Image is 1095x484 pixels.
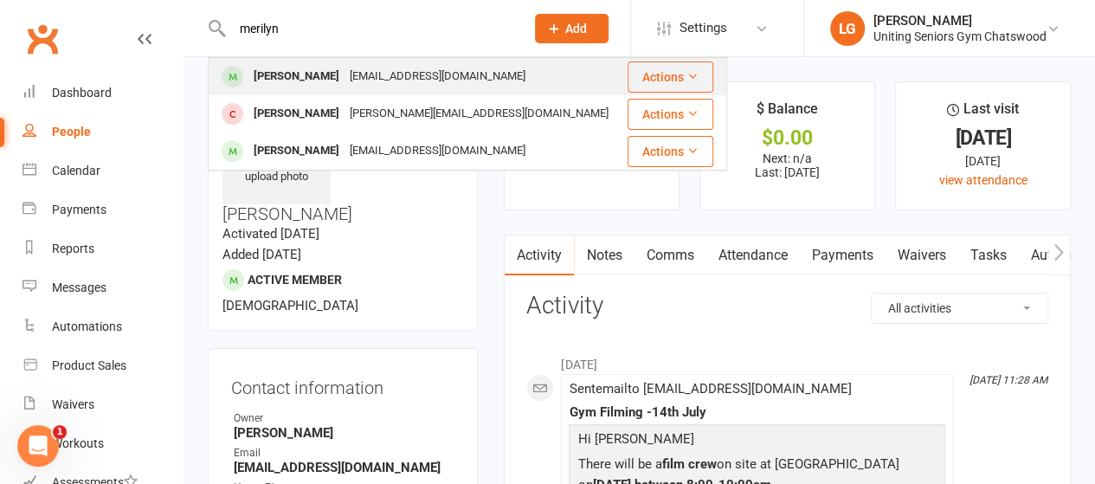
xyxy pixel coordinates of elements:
[23,190,183,229] a: Payments
[23,74,183,113] a: Dashboard
[569,405,945,420] div: Gym Filming -14th July
[661,456,716,472] span: film crew
[345,64,531,89] div: [EMAIL_ADDRESS][DOMAIN_NAME]
[248,64,345,89] div: [PERSON_NAME]
[565,22,587,35] span: Add
[234,460,454,475] strong: [EMAIL_ADDRESS][DOMAIN_NAME]
[52,319,122,333] div: Automations
[680,9,727,48] span: Settings
[17,425,59,467] iframe: Intercom live chat
[574,236,634,275] a: Notes
[526,293,1048,319] h3: Activity
[52,164,100,177] div: Calendar
[345,139,531,164] div: [EMAIL_ADDRESS][DOMAIN_NAME]
[248,101,345,126] div: [PERSON_NAME]
[23,307,183,346] a: Automations
[911,152,1054,171] div: [DATE]
[345,101,614,126] div: [PERSON_NAME][EMAIL_ADDRESS][DOMAIN_NAME]
[52,203,106,216] div: Payments
[969,374,1047,386] i: [DATE] 11:28 AM
[52,86,112,100] div: Dashboard
[705,236,799,275] a: Attendance
[52,242,94,255] div: Reports
[231,371,454,397] h3: Contact information
[757,98,818,129] div: $ Balance
[222,247,301,262] time: Added [DATE]
[52,281,106,294] div: Messages
[911,129,1054,147] div: [DATE]
[535,14,609,43] button: Add
[830,11,865,46] div: LG
[52,397,94,411] div: Waivers
[222,298,358,313] span: [DEMOGRAPHIC_DATA]
[716,129,859,147] div: $0.00
[957,236,1018,275] a: Tasks
[248,139,345,164] div: [PERSON_NAME]
[234,410,454,427] div: Owner
[873,13,1047,29] div: [PERSON_NAME]
[873,29,1047,44] div: Uniting Seniors Gym Chatswood
[52,125,91,139] div: People
[628,61,713,93] button: Actions
[23,229,183,268] a: Reports
[23,152,183,190] a: Calendar
[53,425,67,439] span: 1
[248,273,342,287] span: Active member
[52,358,126,372] div: Product Sales
[234,425,454,441] strong: [PERSON_NAME]
[628,99,713,130] button: Actions
[634,236,705,275] a: Comms
[222,96,463,223] h3: [PERSON_NAME]
[573,429,941,454] p: Hi [PERSON_NAME]
[227,16,512,41] input: Search...
[23,424,183,463] a: Workouts
[628,136,713,167] button: Actions
[947,98,1019,129] div: Last visit
[52,436,104,450] div: Workouts
[799,236,885,275] a: Payments
[23,346,183,385] a: Product Sales
[234,445,454,461] div: Email
[23,268,183,307] a: Messages
[716,152,859,179] p: Next: n/a Last: [DATE]
[505,236,574,275] a: Activity
[23,113,183,152] a: People
[885,236,957,275] a: Waivers
[939,173,1027,187] a: view attendance
[526,346,1048,374] li: [DATE]
[222,226,319,242] time: Activated [DATE]
[569,381,851,397] span: Sent email to [EMAIL_ADDRESS][DOMAIN_NAME]
[21,17,64,61] a: Clubworx
[23,385,183,424] a: Waivers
